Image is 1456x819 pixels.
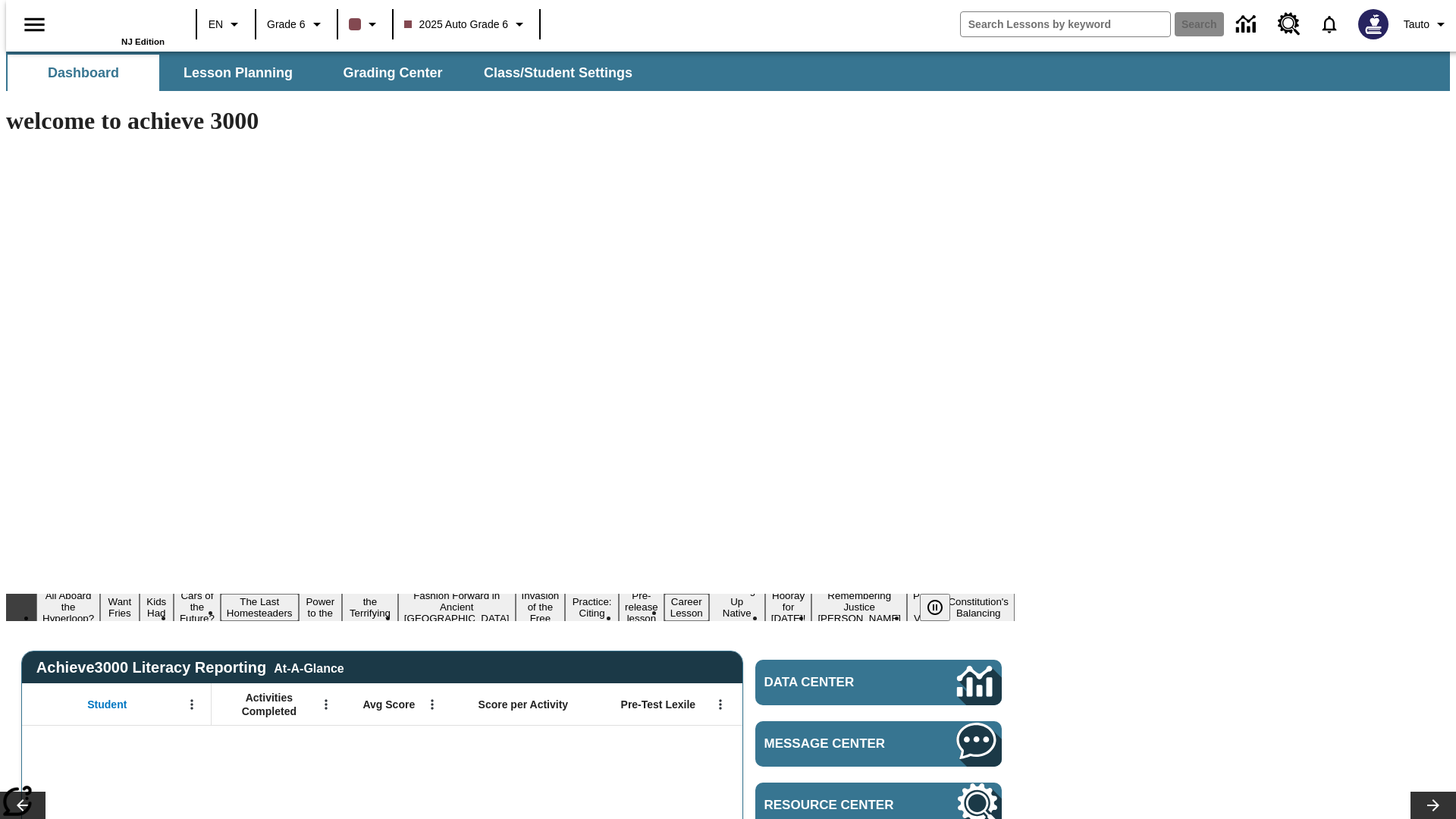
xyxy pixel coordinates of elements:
[961,12,1170,36] input: search field
[472,55,645,91] button: Class/Student Settings
[180,693,203,716] button: Open Menu
[6,107,1015,135] h1: welcome to achieve 3000
[398,588,516,626] button: Slide 8 Fashion Forward in Ancient Rome
[299,582,343,632] button: Slide 6 Solar Power to the People
[920,594,965,621] div: Pause
[362,698,415,711] span: Avg Score
[174,588,221,626] button: Slide 4 Cars of the Future?
[66,5,165,46] div: Home
[121,37,165,46] span: NJ Edition
[202,11,250,38] button: Language: EN, Select a language
[184,64,293,82] span: Lesson Planning
[811,588,907,626] button: Slide 15 Remembering Justice O'Connor
[162,55,314,91] button: Lesson Planning
[1410,792,1456,819] button: Lesson carousel, Next
[6,52,1450,91] div: SubNavbar
[755,660,1002,705] a: Data Center
[621,698,696,711] span: Pre-Test Lexile
[479,698,569,711] span: Score per Activity
[36,659,344,676] span: Achieve3000 Literacy Reporting
[1358,9,1389,39] img: Avatar
[764,675,906,690] span: Data Center
[664,594,709,621] button: Slide 12 Career Lesson
[619,588,664,626] button: Slide 11 Pre-release lesson
[1398,11,1456,38] button: Profile/Settings
[565,582,619,632] button: Slide 10 Mixed Practice: Citing Evidence
[709,582,765,632] button: Slide 13 Cooking Up Native Traditions
[942,582,1015,632] button: Slide 17 The Constitution's Balancing Act
[315,693,337,716] button: Open Menu
[219,691,319,718] span: Activities Completed
[709,693,732,716] button: Open Menu
[755,721,1002,767] a: Message Center
[8,55,159,91] button: Dashboard
[1310,5,1349,44] a: Notifications
[261,11,332,38] button: Grade: Grade 6, Select a grade
[342,582,398,632] button: Slide 7 Attack of the Terrifying Tomatoes
[404,17,509,33] span: 2025 Auto Grade 6
[764,798,912,813] span: Resource Center
[48,64,119,82] span: Dashboard
[1227,4,1269,45] a: Data Center
[6,55,646,91] div: SubNavbar
[274,659,344,676] div: At-A-Glance
[1404,17,1429,33] span: Tauto
[421,693,444,716] button: Open Menu
[398,11,535,38] button: Class: 2025 Auto Grade 6, Select your class
[36,588,100,626] button: Slide 1 All Aboard the Hyperloop?
[100,571,139,644] button: Slide 2 Do You Want Fries With That?
[765,588,812,626] button: Slide 14 Hooray for Constitution Day!
[317,55,469,91] button: Grading Center
[267,17,306,33] span: Grade 6
[66,7,165,37] a: Home
[920,594,950,621] button: Pause
[1349,5,1398,44] button: Select a new avatar
[484,64,632,82] span: Class/Student Settings
[343,64,442,82] span: Grading Center
[1269,4,1310,45] a: Resource Center, Will open in new tab
[87,698,127,711] span: Student
[907,588,942,626] button: Slide 16 Point of View
[221,594,299,621] button: Slide 5 The Last Homesteaders
[140,571,174,644] button: Slide 3 Dirty Jobs Kids Had To Do
[343,11,388,38] button: Class color is dark brown. Change class color
[764,736,912,752] span: Message Center
[12,2,57,47] button: Open side menu
[209,17,223,33] span: EN
[516,576,566,638] button: Slide 9 The Invasion of the Free CD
